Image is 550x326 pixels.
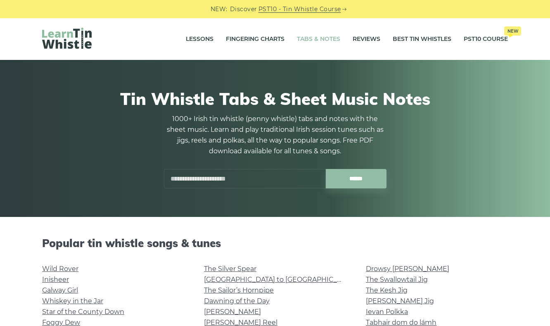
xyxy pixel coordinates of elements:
[204,286,274,294] a: The Sailor’s Hornpipe
[204,265,256,273] a: The Silver Spear
[353,29,380,50] a: Reviews
[464,29,508,50] a: PST10 CourseNew
[204,308,261,316] a: [PERSON_NAME]
[504,26,521,36] span: New
[42,276,69,283] a: Inisheer
[226,29,284,50] a: Fingering Charts
[393,29,451,50] a: Best Tin Whistles
[42,308,124,316] a: Star of the County Down
[297,29,340,50] a: Tabs & Notes
[186,29,213,50] a: Lessons
[42,237,508,250] h2: Popular tin whistle songs & tunes
[42,286,78,294] a: Galway Girl
[204,276,356,283] a: [GEOGRAPHIC_DATA] to [GEOGRAPHIC_DATA]
[204,297,270,305] a: Dawning of the Day
[42,297,103,305] a: Whiskey in the Jar
[366,265,449,273] a: Drowsy [PERSON_NAME]
[366,308,408,316] a: Ievan Polkka
[164,114,386,157] p: 1000+ Irish tin whistle (penny whistle) tabs and notes with the sheet music. Learn and play tradi...
[366,297,434,305] a: [PERSON_NAME] Jig
[42,28,92,49] img: LearnTinWhistle.com
[42,265,78,273] a: Wild Rover
[42,89,508,109] h1: Tin Whistle Tabs & Sheet Music Notes
[366,286,408,294] a: The Kesh Jig
[366,276,428,283] a: The Swallowtail Jig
